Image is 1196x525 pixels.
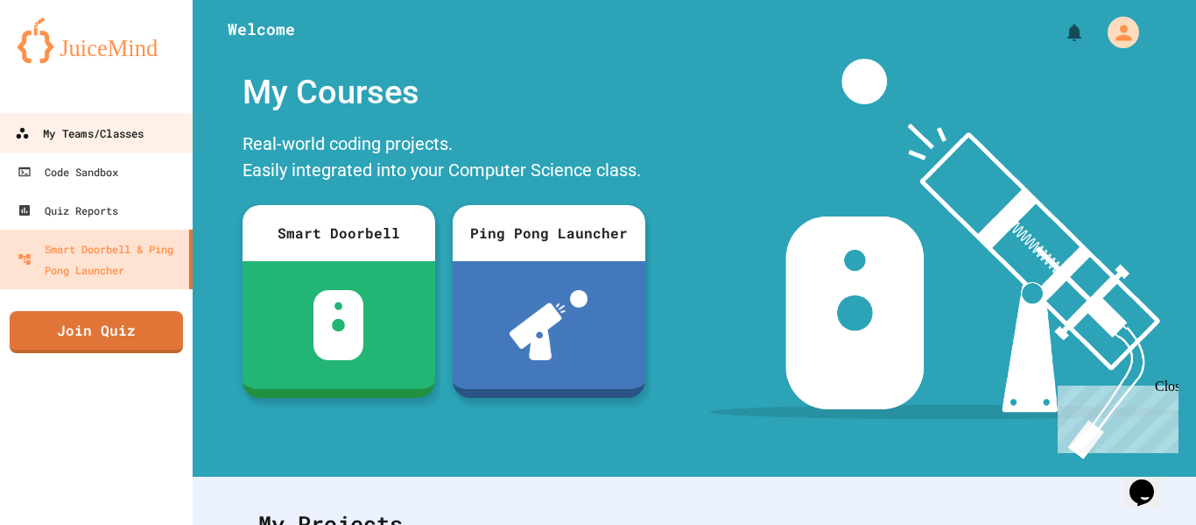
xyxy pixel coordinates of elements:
div: My Notifications [1031,18,1089,47]
div: Smart Doorbell & Ping Pong Launcher [18,238,182,280]
iframe: chat widget [1051,379,1178,453]
img: banner-image-my-projects.png [710,59,1179,459]
img: ppl-with-ball.png [510,290,587,360]
div: My Courses [234,59,654,126]
a: Join Quiz [10,311,183,353]
div: My Teams/Classes [15,123,144,145]
div: Quiz Reports [18,200,118,221]
div: Real-world coding projects. Easily integrated into your Computer Science class. [234,126,654,192]
div: Ping Pong Launcher [453,205,645,261]
img: logo-orange.svg [18,18,175,63]
img: sdb-white.svg [313,290,363,360]
div: Chat with us now!Close [7,7,121,111]
div: Code Sandbox [18,161,118,182]
div: My Account [1089,12,1143,53]
iframe: chat widget [1122,455,1178,507]
div: Smart Doorbell [243,205,435,261]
